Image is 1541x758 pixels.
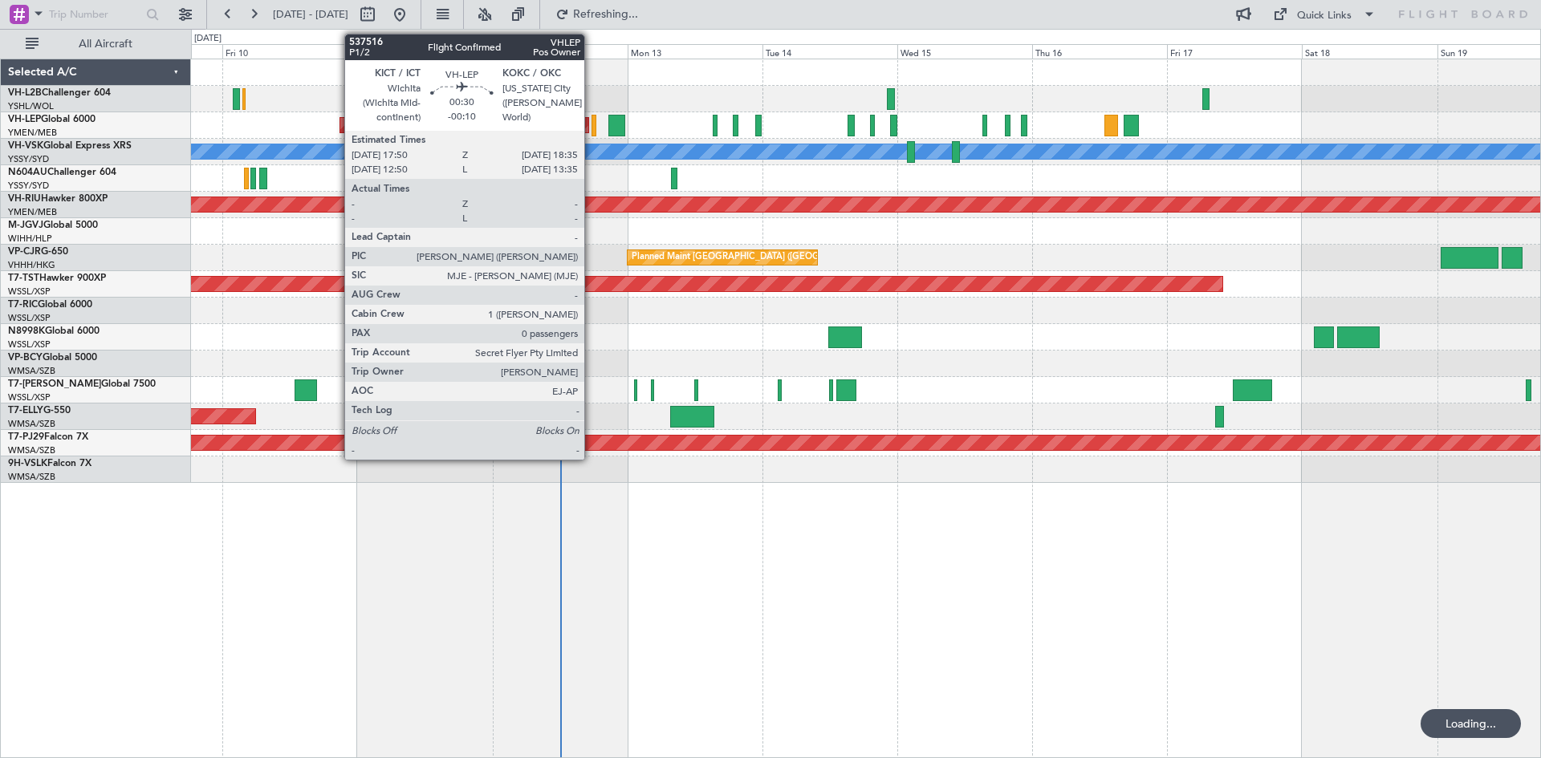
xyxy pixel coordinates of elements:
[8,141,132,151] a: VH-VSKGlobal Express XRS
[8,274,106,283] a: T7-TSTHawker 900XP
[8,326,45,336] span: N8998K
[42,39,169,50] span: All Aircraft
[1302,44,1437,59] div: Sat 18
[8,221,43,230] span: M-JGVJ
[8,100,54,112] a: YSHL/WOL
[8,286,51,298] a: WSSL/XSP
[8,194,41,204] span: VH-RIU
[1032,44,1167,59] div: Thu 16
[8,300,92,310] a: T7-RICGlobal 6000
[8,459,47,468] span: 9H-VSLK
[8,153,49,165] a: YSSY/SYD
[8,459,91,468] a: 9H-VSLKFalcon 7X
[8,127,57,139] a: YMEN/MEB
[1421,709,1521,738] div: Loading...
[8,259,55,271] a: VHHH/HKG
[8,391,51,403] a: WSSL/XSP
[8,312,51,324] a: WSSL/XSP
[8,444,55,456] a: WMSA/SZB
[18,31,174,57] button: All Aircraft
[8,247,68,257] a: VP-CJRG-650
[273,7,348,22] span: [DATE] - [DATE]
[8,471,55,483] a: WMSA/SZB
[8,326,100,336] a: N8998KGlobal 6000
[8,141,43,151] span: VH-VSK
[8,115,41,124] span: VH-LEP
[8,180,49,192] a: YSSY/SYD
[8,406,71,415] a: T7-ELLYG-550
[194,32,222,46] div: [DATE]
[8,88,111,98] a: VH-L2BChallenger 604
[8,406,43,415] span: T7-ELLY
[222,44,357,59] div: Fri 10
[344,113,543,137] div: Unplanned Maint Wichita (Wichita Mid-continent)
[628,44,762,59] div: Mon 13
[8,194,108,204] a: VH-RIUHawker 800XP
[8,418,55,430] a: WMSA/SZB
[8,274,39,283] span: T7-TST
[8,247,41,257] span: VP-CJR
[572,9,640,20] span: Refreshing...
[8,432,44,442] span: T7-PJ29
[762,44,897,59] div: Tue 14
[8,353,97,363] a: VP-BCYGlobal 5000
[8,221,98,230] a: M-JGVJGlobal 5000
[1297,8,1352,24] div: Quick Links
[8,88,42,98] span: VH-L2B
[8,168,116,177] a: N604AUChallenger 604
[8,379,101,389] span: T7-[PERSON_NAME]
[8,168,47,177] span: N604AU
[897,44,1032,59] div: Wed 15
[548,2,644,27] button: Refreshing...
[8,300,38,310] span: T7-RIC
[632,245,900,270] div: Planned Maint [GEOGRAPHIC_DATA] ([GEOGRAPHIC_DATA] Intl)
[8,233,52,245] a: WIHH/HLP
[8,379,156,389] a: T7-[PERSON_NAME]Global 7500
[1167,44,1302,59] div: Fri 17
[8,432,88,442] a: T7-PJ29Falcon 7X
[493,44,628,59] div: Sun 12
[1265,2,1384,27] button: Quick Links
[8,206,57,218] a: YMEN/MEB
[8,115,96,124] a: VH-LEPGlobal 6000
[8,353,43,363] span: VP-BCY
[8,338,51,351] a: WSSL/XSP
[49,2,141,26] input: Trip Number
[357,44,492,59] div: Sat 11
[8,365,55,377] a: WMSA/SZB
